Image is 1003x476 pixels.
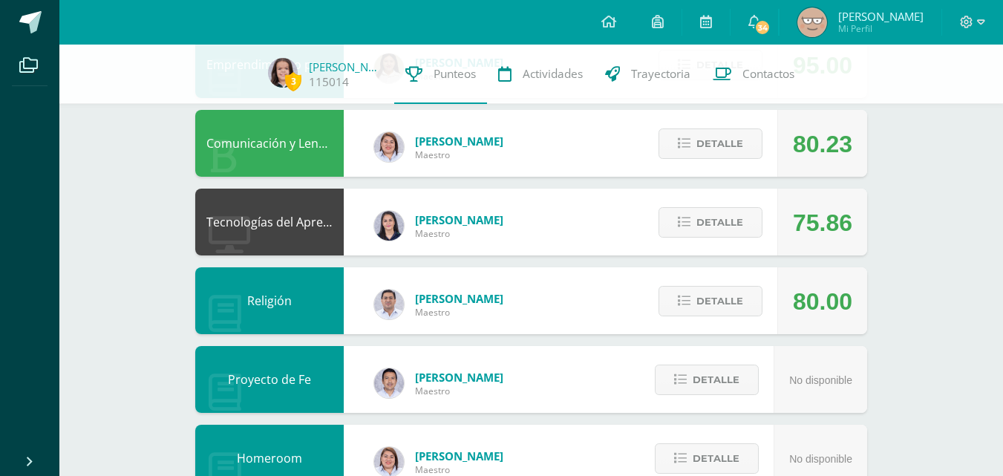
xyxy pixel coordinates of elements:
div: Proyecto de Fe [195,346,344,413]
div: 75.86 [793,189,852,256]
span: Detalle [696,130,743,157]
span: Detalle [696,287,743,315]
span: [PERSON_NAME] [838,9,924,24]
span: Maestro [415,463,503,476]
span: Maestro [415,306,503,319]
img: dbcf09110664cdb6f63fe058abfafc14.png [374,211,404,241]
span: [PERSON_NAME] [415,291,503,306]
span: Detalle [693,366,739,394]
span: Maestro [415,227,503,240]
span: [PERSON_NAME] [415,134,503,149]
img: a4e180d3c88e615cdf9cba2a7be06673.png [374,132,404,162]
img: 4582bc727a9698f22778fe954f29208c.png [374,368,404,398]
img: 9ae987001820ec4db030cf804221db7d.png [268,58,298,88]
button: Detalle [659,207,762,238]
span: No disponible [789,453,852,465]
button: Detalle [659,128,762,159]
span: [PERSON_NAME] [415,370,503,385]
button: Detalle [655,365,759,395]
span: Actividades [523,66,583,82]
span: Mi Perfil [838,22,924,35]
div: 80.23 [793,111,852,177]
span: Detalle [696,209,743,236]
span: 3 [285,72,301,91]
img: 9c98bbe379099fee322dc40a884c11d7.png [797,7,827,37]
span: Trayectoria [631,66,690,82]
div: Religión [195,267,344,334]
div: Comunicación y Lenguaje, Idioma Español [195,110,344,177]
span: No disponible [789,374,852,386]
img: 15aaa72b904403ebb7ec886ca542c491.png [374,290,404,319]
span: [PERSON_NAME] [415,212,503,227]
a: Punteos [394,45,487,104]
span: Detalle [693,445,739,472]
a: Actividades [487,45,594,104]
span: Punteos [434,66,476,82]
a: 115014 [309,74,349,90]
a: [PERSON_NAME] [309,59,383,74]
span: Contactos [742,66,794,82]
span: Maestro [415,149,503,161]
div: Tecnologías del Aprendizaje y la Comunicación: Computación [195,189,344,255]
button: Detalle [655,443,759,474]
button: Detalle [659,286,762,316]
a: Trayectoria [594,45,702,104]
span: Maestro [415,385,503,397]
a: Contactos [702,45,806,104]
span: [PERSON_NAME] [415,449,503,463]
div: 80.00 [793,268,852,335]
span: 34 [754,19,771,36]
